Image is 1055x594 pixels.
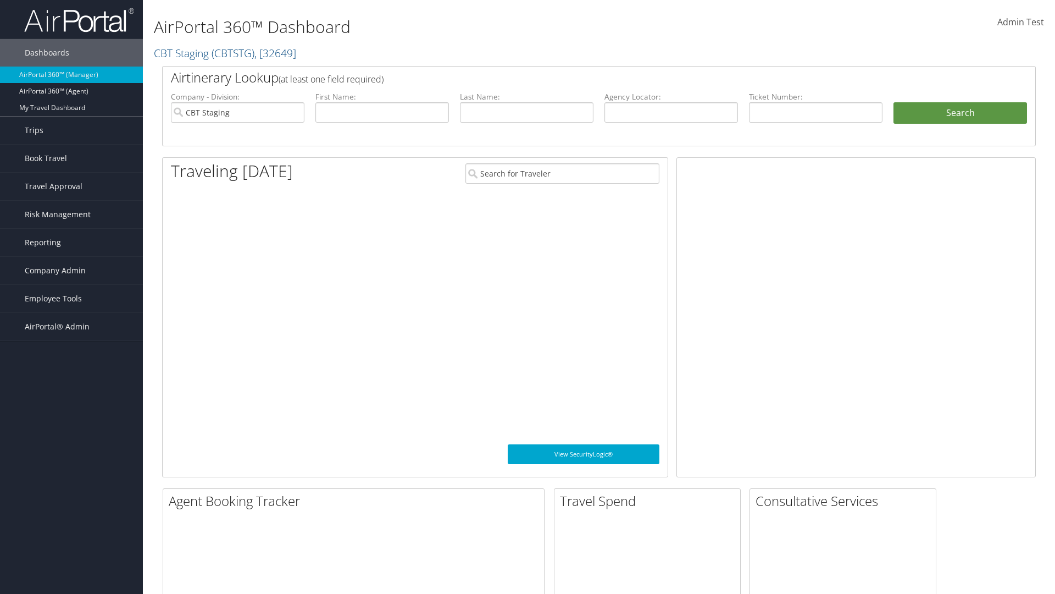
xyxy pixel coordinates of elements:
span: Book Travel [25,145,67,172]
button: Search [893,102,1027,124]
span: AirPortal® Admin [25,313,90,340]
label: Agency Locator: [604,91,738,102]
span: ( CBTSTG ) [212,46,254,61]
label: Company - Division: [171,91,304,102]
label: Last Name: [460,91,593,102]
h2: Consultative Services [756,492,936,510]
img: airportal-logo.png [24,7,134,33]
span: Dashboards [25,39,69,67]
span: Risk Management [25,201,91,228]
label: Ticket Number: [749,91,882,102]
h2: Travel Spend [560,492,740,510]
span: Employee Tools [25,285,82,312]
span: (at least one field required) [279,73,384,85]
h2: Airtinerary Lookup [171,68,954,87]
span: Reporting [25,229,61,256]
a: View SecurityLogic® [508,444,659,464]
h1: AirPortal 360™ Dashboard [154,15,747,38]
a: CBT Staging [154,46,296,61]
span: Company Admin [25,257,86,284]
span: Admin Test [997,16,1044,28]
h1: Traveling [DATE] [171,159,293,183]
span: , [ 32649 ] [254,46,296,61]
label: First Name: [315,91,449,102]
span: Trips [25,117,43,144]
input: Search for Traveler [465,163,659,184]
span: Travel Approval [25,173,82,200]
h2: Agent Booking Tracker [169,492,544,510]
a: Admin Test [997,5,1044,40]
